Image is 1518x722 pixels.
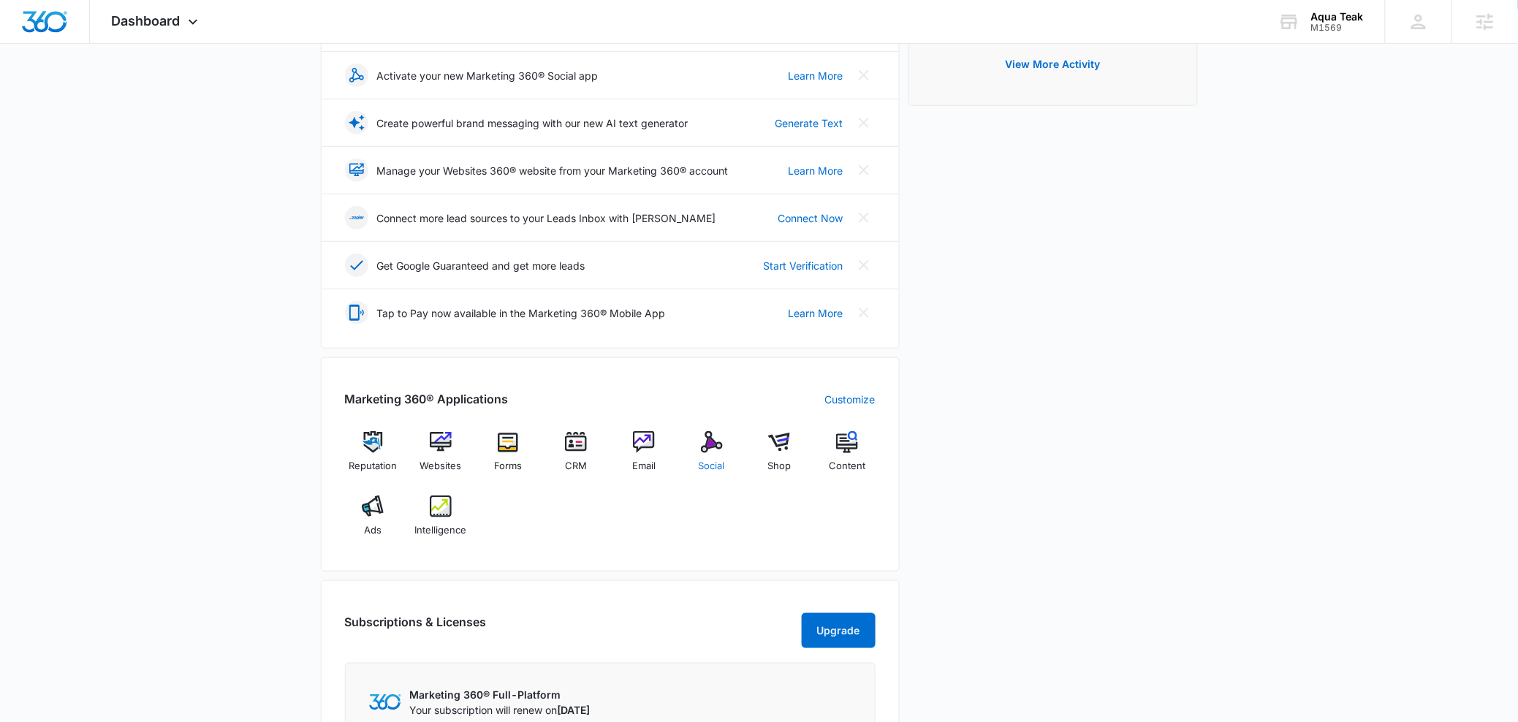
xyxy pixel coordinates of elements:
button: Close [852,64,876,87]
a: Social [683,431,740,484]
p: Manage your Websites 360® website from your Marketing 360® account [377,163,729,178]
span: Shop [767,459,791,474]
a: Email [616,431,672,484]
span: Email [632,459,656,474]
a: CRM [548,431,604,484]
p: Your subscription will renew on [410,702,591,718]
button: Close [852,254,876,277]
h2: Marketing 360® Applications [345,390,509,408]
a: Forms [480,431,536,484]
a: Intelligence [412,495,468,548]
div: account name [1311,11,1364,23]
a: Reputation [345,431,401,484]
span: Dashboard [112,13,181,28]
a: Learn More [789,305,843,321]
p: Create powerful brand messaging with our new AI text generator [377,115,688,131]
button: Close [852,206,876,229]
a: Connect Now [778,210,843,226]
span: [DATE] [558,704,591,716]
img: Marketing 360 Logo [369,694,401,710]
a: Content [819,431,876,484]
div: account id [1311,23,1364,33]
span: Websites [420,459,461,474]
button: Close [852,111,876,134]
a: Websites [412,431,468,484]
p: Get Google Guaranteed and get more leads [377,258,585,273]
span: CRM [565,459,587,474]
button: Close [852,159,876,182]
a: Learn More [789,163,843,178]
span: Social [699,459,725,474]
h2: Subscriptions & Licenses [345,613,487,642]
button: Upgrade [802,613,876,648]
p: Activate your new Marketing 360® Social app [377,68,599,83]
p: Connect more lead sources to your Leads Inbox with [PERSON_NAME] [377,210,716,226]
a: Generate Text [775,115,843,131]
button: Close [852,301,876,324]
p: Tap to Pay now available in the Marketing 360® Mobile App [377,305,666,321]
span: Reputation [349,459,397,474]
a: Customize [825,392,876,407]
a: Ads [345,495,401,548]
a: Shop [751,431,808,484]
span: Forms [494,459,522,474]
button: View More Activity [991,47,1115,82]
p: Marketing 360® Full-Platform [410,687,591,702]
span: Content [829,459,865,474]
a: Learn More [789,68,843,83]
a: Start Verification [764,258,843,273]
span: Ads [364,523,382,538]
span: Intelligence [414,523,466,538]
